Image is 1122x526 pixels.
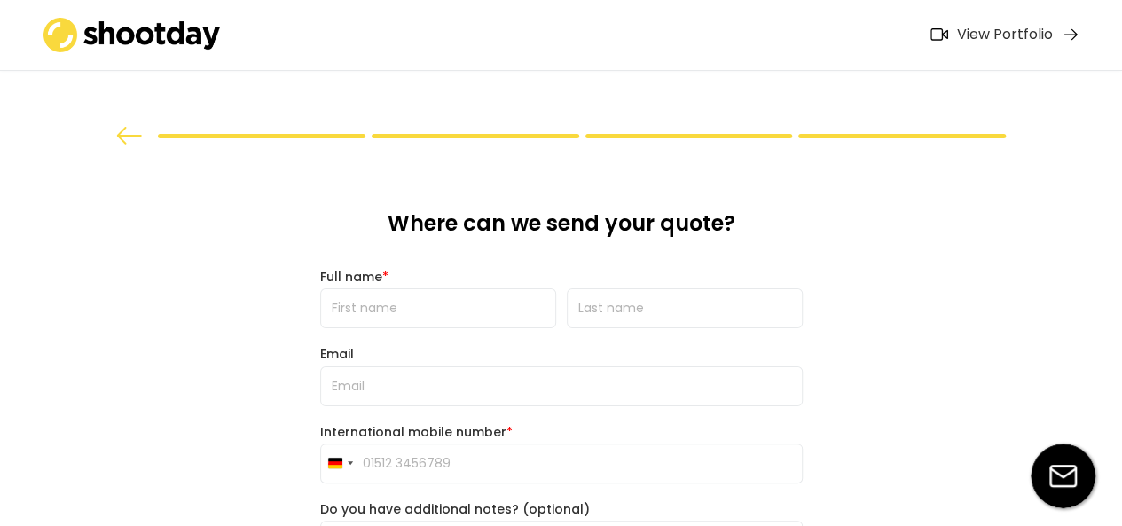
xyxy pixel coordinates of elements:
[930,28,948,41] img: Icon%20feather-video%402x.png
[957,26,1053,44] div: View Portfolio
[320,288,556,328] input: First name
[321,444,358,483] button: Selected country
[567,288,803,328] input: Last name
[320,346,803,362] div: Email
[43,18,221,52] img: shootday_logo.png
[320,209,803,251] div: Where can we send your quote?
[116,127,143,145] img: arrow%20back.svg
[320,366,803,406] input: Email
[320,501,803,517] div: Do you have additional notes? (optional)
[320,424,803,440] div: International mobile number
[320,444,803,483] input: 01512 3456789
[1031,444,1095,508] img: email-icon%20%281%29.svg
[320,269,803,285] div: Full name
